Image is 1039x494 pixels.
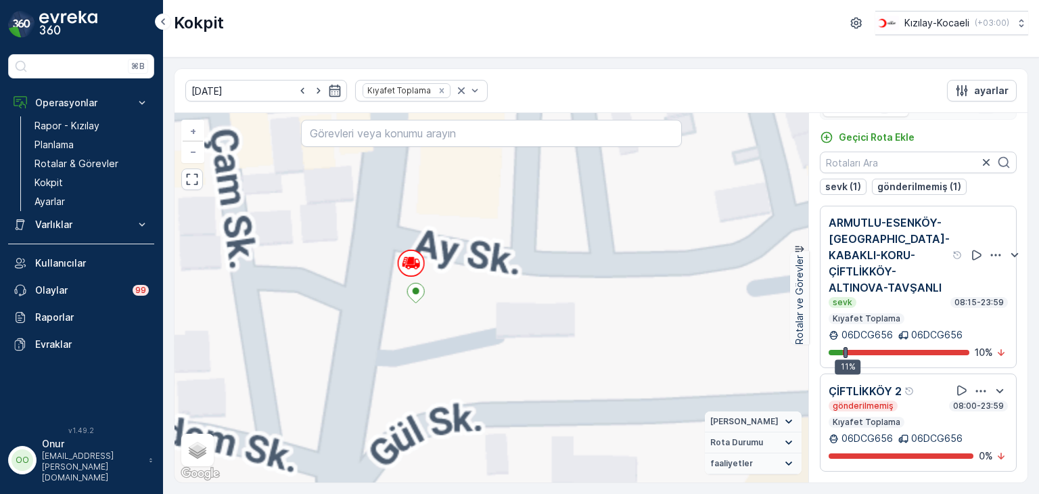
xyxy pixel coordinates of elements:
p: Kokpit [174,12,224,34]
p: Onur [42,437,142,451]
button: OOOnur[EMAIL_ADDRESS][PERSON_NAME][DOMAIN_NAME] [8,437,154,483]
button: Operasyonlar [8,89,154,116]
a: Evraklar [8,331,154,358]
p: ⌘B [131,61,145,72]
p: gönderilmemiş [831,401,895,411]
p: Evraklar [35,338,149,351]
a: Bu bölgeyi Google Haritalar'da açın (yeni pencerede açılır) [178,465,223,482]
summary: [PERSON_NAME] [705,411,802,432]
span: − [190,145,197,157]
a: Kokpit [29,173,154,192]
p: Operasyonlar [35,96,127,110]
span: v 1.49.2 [8,426,154,434]
button: Varlıklar [8,211,154,238]
p: 08:15-23:59 [953,297,1005,308]
p: Ayarlar [34,195,65,208]
div: Yardım Araç İkonu [904,386,915,397]
a: Yakınlaştır [183,121,203,141]
a: Uzaklaştır [183,141,203,162]
p: Olaylar [35,284,124,297]
div: Remove Kıyafet Toplama [434,85,449,96]
p: ARMUTLU-ESENKÖY-[GEOGRAPHIC_DATA]-KABAKLI-KORU-ÇİFTLİKKÖY-ALTINOVA-TAVŞANLI [829,215,950,296]
p: Kızılay-Kocaeli [904,16,969,30]
p: ÇİFTLİKKÖY 2 [829,383,902,399]
p: Varlıklar [35,218,127,231]
a: Rapor - Kızılay [29,116,154,135]
p: 06DCG656 [841,432,893,445]
p: Rapor - Kızılay [34,119,99,133]
a: Layers [183,435,212,465]
p: sevk (1) [825,180,861,194]
p: Kullanıcılar [35,256,149,270]
button: gönderilmemiş (1) [872,179,967,195]
button: Kızılay-Kocaeli(+03:00) [875,11,1028,35]
a: Ayarlar [29,192,154,211]
p: 10 % [975,346,993,359]
p: gönderilmemiş (1) [877,180,961,194]
p: Planlama [34,138,74,152]
p: Kıyafet Toplama [831,417,902,428]
p: 99 [135,285,146,296]
a: Geçici Rota Ekle [820,131,915,144]
img: Google [178,465,223,482]
p: Kıyafet Toplama [831,313,902,324]
a: Raporlar [8,304,154,331]
a: Olaylar99 [8,277,154,304]
p: Raporlar [35,311,149,324]
p: 06DCG656 [911,328,963,342]
p: [EMAIL_ADDRESS][PERSON_NAME][DOMAIN_NAME] [42,451,142,483]
input: Rotaları Ara [820,152,1017,173]
a: Rotalar & Görevler [29,154,154,173]
p: Rotalar & Görevler [34,157,118,171]
p: Kokpit [34,176,63,189]
p: ( +03:00 ) [975,18,1009,28]
summary: Rota Durumu [705,432,802,453]
a: Kullanıcılar [8,250,154,277]
p: ayarlar [974,84,1009,97]
span: faaliyetler [710,458,753,469]
div: Kıyafet Toplama [363,84,433,97]
input: dd/mm/yyyy [185,80,347,102]
span: [PERSON_NAME] [710,416,779,427]
button: sevk (1) [820,179,867,195]
p: 0 % [979,449,993,463]
input: Görevleri veya konumu arayın [301,120,681,147]
p: sevk [831,297,854,308]
button: ayarlar [947,80,1017,102]
div: OO [11,449,33,471]
p: 08:00-23:59 [952,401,1005,411]
summary: faaliyetler [705,453,802,474]
div: 11% [835,359,861,374]
span: Rota Durumu [710,437,763,448]
p: 06DCG656 [841,328,893,342]
div: Yardım Araç İkonu [952,250,963,261]
a: Planlama [29,135,154,154]
img: logo_dark-DEwI_e13.png [39,11,97,38]
span: + [190,125,196,137]
p: Rotalar ve Görevler [793,255,806,344]
p: 06DCG656 [911,432,963,445]
img: logo [8,11,35,38]
img: k%C4%B1z%C4%B1lay_0jL9uU1.png [875,16,899,30]
p: Geçici Rota Ekle [839,131,915,144]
